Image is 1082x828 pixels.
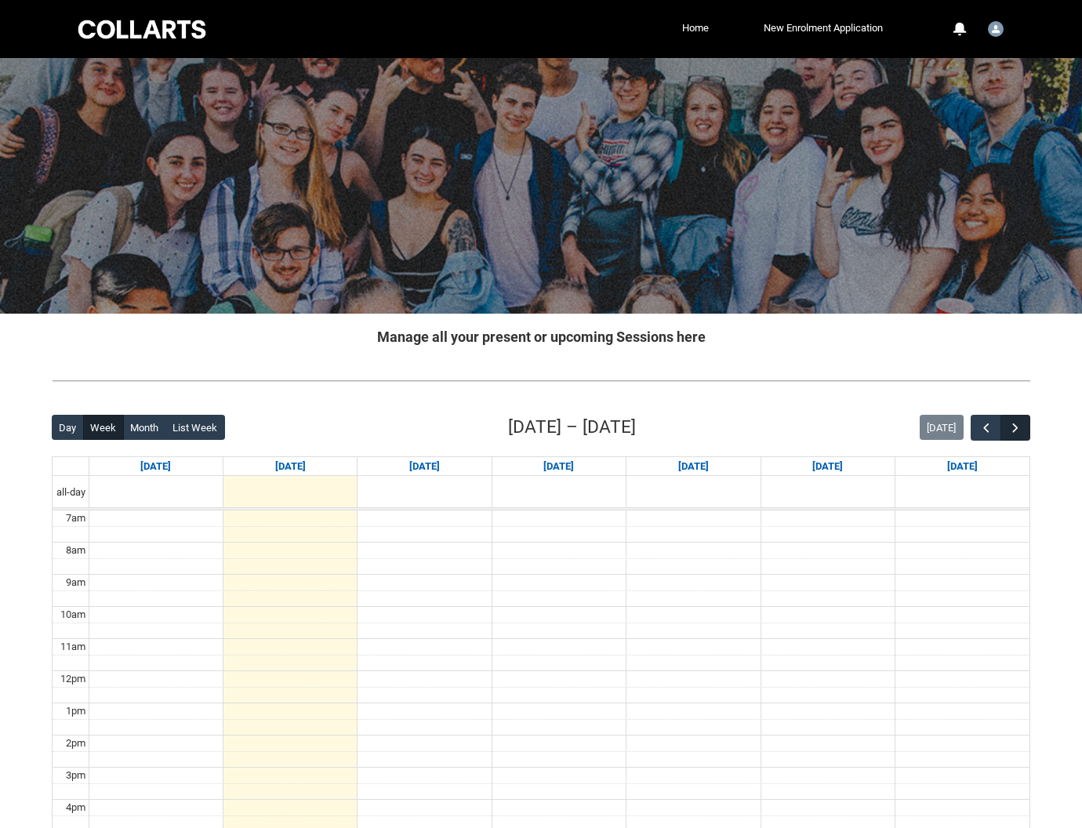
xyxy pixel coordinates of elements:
button: Next Week [1000,415,1030,441]
button: Previous Week [971,415,1000,441]
button: Month [123,415,166,440]
div: 1pm [63,703,89,719]
div: 4pm [63,800,89,815]
a: Go to September 7, 2025 [137,457,174,476]
div: 12pm [57,671,89,687]
a: Home [678,16,713,40]
span: all-day [53,485,89,500]
img: REDU_GREY_LINE [52,372,1030,389]
div: 10am [57,607,89,623]
div: 8am [63,543,89,558]
a: New Enrolment Application [760,16,887,40]
button: User Profile Student.epodger.20241500 [984,15,1008,40]
a: Go to September 11, 2025 [675,457,712,476]
a: Go to September 12, 2025 [809,457,846,476]
h2: [DATE] – [DATE] [508,414,636,441]
button: [DATE] [920,415,964,440]
div: 7am [63,510,89,526]
a: Go to September 9, 2025 [406,457,443,476]
button: List Week [165,415,225,440]
div: 3pm [63,768,89,783]
a: Go to September 10, 2025 [540,457,577,476]
img: Student.epodger.20241500 [988,21,1004,37]
button: Week [83,415,124,440]
h2: Manage all your present or upcoming Sessions here [52,326,1030,347]
div: 2pm [63,735,89,751]
div: 9am [63,575,89,590]
button: Day [52,415,84,440]
div: 11am [57,639,89,655]
a: Go to September 8, 2025 [272,457,309,476]
a: Go to September 13, 2025 [944,457,981,476]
